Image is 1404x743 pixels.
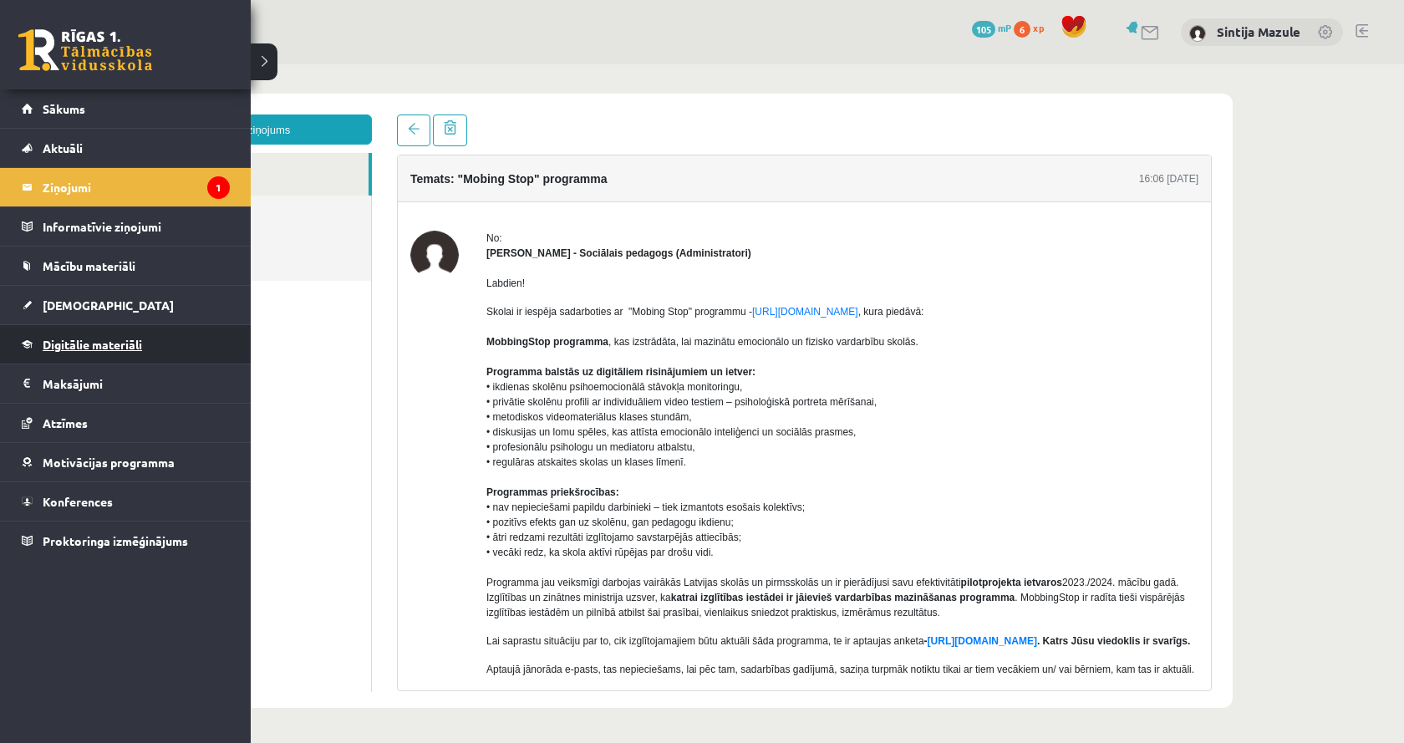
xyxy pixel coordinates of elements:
span: Atzīmes [43,415,88,430]
span: [DEMOGRAPHIC_DATA] [43,298,174,313]
b: katrai izglītības iestādei ir jāievieš vardarbības mazināšanas programma [604,527,949,539]
span: xp [1033,21,1044,34]
a: Ziņojumi1 [22,168,230,206]
a: 6 xp [1014,21,1052,34]
a: [URL][DOMAIN_NAME] [861,571,970,583]
b: Programma balstās uz digitāliem risinājumiem un ietver: [420,302,689,313]
i: 1 [207,176,230,199]
a: 105 mP [972,21,1011,34]
a: Dzēstie [50,174,304,216]
img: Dagnija Gaubšteina - Sociālais pedagogs [343,166,392,215]
legend: Ziņojumi [43,168,230,206]
a: Digitālie materiāli [22,325,230,364]
span: Konferences [43,494,113,509]
div: 16:06 [DATE] [1072,107,1132,122]
a: Aktuāli [22,129,230,167]
b: MobbingStop programma [420,272,542,283]
strong: - . Katrs Jūsu viedoklis ir svarīgs. [857,571,1124,583]
p: Labdien! [420,211,1132,226]
legend: Maksājumi [43,364,230,403]
a: Mācību materiāli [22,247,230,285]
div: No: [420,166,1132,181]
a: Jauns ziņojums [50,50,305,80]
span: Proktoringa izmēģinājums [43,533,188,548]
a: [URL][DOMAIN_NAME] [685,242,791,253]
span: mP [998,21,1011,34]
span: Sākums [43,101,85,116]
span: Digitālie materiāli [43,337,142,352]
b: pilotprojekta ietvaros [894,512,995,524]
span: 6 [1014,21,1030,38]
a: Atzīmes [22,404,230,442]
a: Informatīvie ziņojumi [22,207,230,246]
h4: Temats: "Mobing Stop" programma [343,108,540,121]
span: 105 [972,21,995,38]
p: Lai saprastu situāciju par to, cik izglītojamajiem būtu aktuāli šāda programma, te ir aptaujas an... [420,569,1132,584]
span: Mācību materiāli [43,258,135,273]
a: Rīgas 1. Tālmācības vidusskola [18,29,152,71]
a: Sintija Mazule [1217,23,1300,40]
b: Programmas priekšrocības: [420,422,552,434]
a: Ienākošie [50,89,302,131]
a: Motivācijas programma [22,443,230,481]
span: Aktuāli [43,140,83,155]
a: Sākums [22,89,230,128]
a: Maksājumi [22,364,230,403]
legend: Informatīvie ziņojumi [43,207,230,246]
p: Skolai ir iespēja sadarboties ar "Mobing Stop" programmu - , kura piedāvā: , kas izstrādāta, lai ... [420,240,1132,556]
a: Proktoringa izmēģinājums [22,522,230,560]
p: Aptaujā jānorāda e-pasts, tas nepieciešams, lai pēc tam, sadarbības gadījumā, saziņa turpmāk noti... [420,598,1132,613]
img: Sintija Mazule [1189,25,1206,42]
a: [DEMOGRAPHIC_DATA] [22,286,230,324]
span: Motivācijas programma [43,455,175,470]
a: Konferences [22,482,230,521]
strong: [PERSON_NAME] - Sociālais pedagogs (Administratori) [420,183,684,195]
a: Nosūtītie [50,131,304,174]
